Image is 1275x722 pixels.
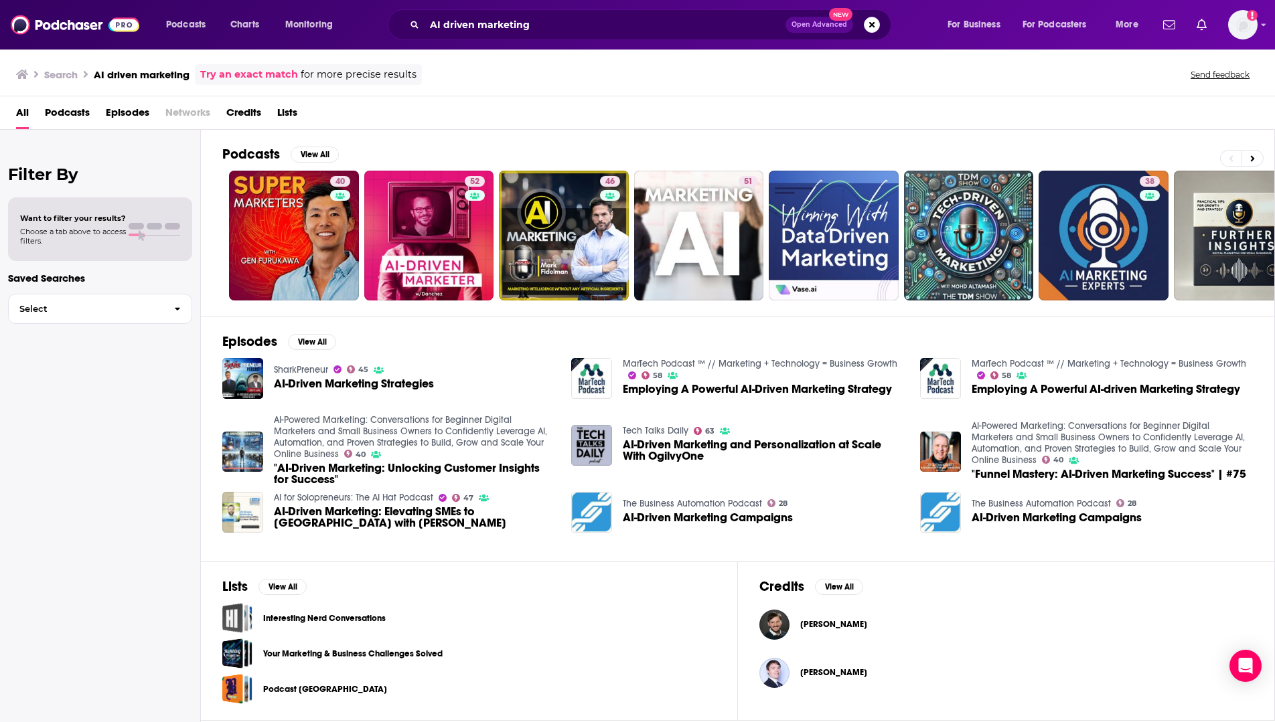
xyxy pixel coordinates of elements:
[972,468,1246,480] a: "Funnel Mastery: AI-Driven Marketing Success" | #75
[634,171,764,300] a: 51
[222,333,336,350] a: EpisodesView All
[222,432,263,472] a: "AI-Driven Marketing: Unlocking Customer Insights for Success"
[358,367,368,373] span: 45
[972,498,1111,509] a: The Business Automation Podcast
[45,102,90,129] a: Podcasts
[8,294,192,324] button: Select
[364,171,494,300] a: 52
[222,638,252,668] span: Your Marketing & Business Challenges Solved
[948,15,1000,34] span: For Business
[274,506,555,529] a: AI-Driven Marketing: Elevating SMEs to New Heights with Jeff Coyle
[785,17,853,33] button: Open AdvancedNew
[571,358,612,399] a: Employing A Powerful AI-Driven Marketing Strategy
[222,146,280,163] h2: Podcasts
[653,373,662,379] span: 58
[800,619,867,630] span: [PERSON_NAME]
[1106,14,1155,35] button: open menu
[623,512,793,523] a: AI-Driven Marketing Campaigns
[694,427,715,435] a: 63
[222,603,252,633] a: Interesting Nerd Conversations
[263,646,443,661] a: Your Marketing & Business Challenges Solved
[16,102,29,129] a: All
[600,176,620,187] a: 46
[623,383,892,395] a: Employing A Powerful AI-Driven Marketing Strategy
[106,102,149,129] a: Episodes
[277,102,297,129] span: Lists
[452,494,474,502] a: 47
[230,15,259,34] span: Charts
[44,68,78,81] h3: Search
[920,492,961,533] img: AI-Driven Marketing Campaigns
[274,378,434,389] a: AI-Driven Marketing Strategies
[623,439,904,462] a: AI-Driven Marketing and Personalization at Scale With OgilvyOne
[347,365,369,373] a: 45
[258,579,307,595] button: View All
[222,674,252,704] a: Podcast Barcelona
[767,499,788,507] a: 28
[229,171,359,300] a: 40
[291,147,339,163] button: View All
[8,165,192,184] h2: Filter By
[301,67,417,82] span: for more precise results
[920,432,961,472] img: "Funnel Mastery: AI-Driven Marketing Success" | #75
[400,9,904,40] div: Search podcasts, credits, & more...
[1023,15,1087,34] span: For Podcasters
[800,667,867,678] a: Sven Patzer
[425,14,785,35] input: Search podcasts, credits, & more...
[972,383,1240,395] a: Employing A Powerful AI-driven Marketing Strategy
[222,492,263,533] img: AI-Driven Marketing: Elevating SMEs to New Heights with Jeff Coyle
[1053,457,1063,463] span: 40
[1014,14,1106,35] button: open menu
[800,619,867,630] a: Patrick Ward
[222,358,263,399] img: AI-Driven Marketing Strategies
[571,425,612,466] a: AI-Driven Marketing and Personalization at Scale With OgilvyOne
[1228,10,1258,39] button: Show profile menu
[1228,10,1258,39] span: Logged in as TrevorC
[20,227,126,246] span: Choose a tab above to access filters.
[815,579,863,595] button: View All
[623,425,688,436] a: Tech Talks Daily
[1128,501,1136,507] span: 28
[1039,171,1169,300] a: 38
[274,462,555,485] a: "AI-Driven Marketing: Unlocking Customer Insights for Success"
[1116,15,1138,34] span: More
[330,176,350,187] a: 40
[1042,456,1064,464] a: 40
[759,610,790,640] img: Patrick Ward
[829,8,853,21] span: New
[20,213,126,223] span: Want to filter your results?
[1187,69,1254,80] button: Send feedback
[274,364,328,375] a: SharkPreneur
[1191,13,1212,36] a: Show notifications dropdown
[990,371,1012,379] a: 58
[276,14,350,35] button: open menu
[642,371,663,379] a: 58
[972,512,1142,523] a: AI-Driven Marketing Campaigns
[1002,373,1011,379] span: 58
[920,358,961,399] a: Employing A Powerful AI-driven Marketing Strategy
[11,12,139,37] img: Podchaser - Follow, Share and Rate Podcasts
[1158,13,1181,36] a: Show notifications dropdown
[792,21,847,28] span: Open Advanced
[263,682,387,697] a: Podcast [GEOGRAPHIC_DATA]
[623,358,897,369] a: MarTech Podcast ™ // Marketing + Technology = Business Growth
[344,450,366,458] a: 40
[222,14,267,35] a: Charts
[571,492,612,533] a: AI-Driven Marketing Campaigns
[465,176,485,187] a: 52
